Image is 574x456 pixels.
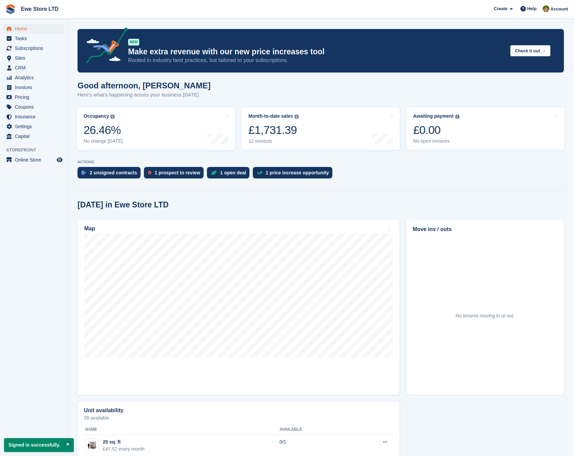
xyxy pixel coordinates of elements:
[510,45,550,56] button: Check it out →
[3,132,64,141] a: menu
[78,81,211,90] h1: Good afternoon, [PERSON_NAME]
[248,138,299,144] div: 12 invoices
[543,5,549,12] img: Jason Butcher
[78,220,399,395] a: Map
[103,438,145,446] div: 25 sq. ft
[81,27,128,66] img: price-adjustments-announcement-icon-8257ccfd72463d97f412b2fc003d46551f7dbcb40ab6d574587a9cd5c0d94...
[220,170,246,175] div: 1 open deal
[128,47,505,57] p: Make extra revenue with our new price increases tool
[494,5,507,12] span: Create
[103,446,145,453] div: £47.52 every month
[455,115,459,119] img: icon-info-grey-7440780725fd019a000dd9b08b2336e03edf1995a4989e88bcd33f0948082b44.svg
[211,170,217,175] img: deal-1b604bf984904fb50ccaf53a9ad4b4a5d6e5aea283cecdc64d6e3604feb123c2.svg
[15,102,55,112] span: Coupons
[413,123,459,137] div: £0.00
[6,147,67,153] span: Storefront
[111,115,115,119] img: icon-info-grey-7440780725fd019a000dd9b08b2336e03edf1995a4989e88bcd33f0948082b44.svg
[248,113,293,119] div: Month-to-date sales
[18,3,61,15] a: Ewe Store LTD
[15,112,55,121] span: Insurance
[3,83,64,92] a: menu
[242,107,400,150] a: Month-to-date sales £1,731.39 12 invoices
[144,167,207,182] a: 1 prospect to review
[84,407,123,414] h2: Unit availability
[15,63,55,73] span: CRM
[4,438,74,452] p: Signed in successfully.
[280,424,350,435] th: Available
[266,170,329,175] div: 1 price increase opportunity
[3,122,64,131] a: menu
[3,24,64,33] a: menu
[253,167,336,182] a: 1 price increase opportunity
[406,107,565,150] a: Awaiting payment £0.00 No open invoices
[78,200,169,209] h2: [DATE] in Ewe Store LTD
[90,170,137,175] div: 2 unsigned contracts
[84,123,123,137] div: 26.46%
[128,57,505,64] p: Rooted in industry best practices, but tailored to your subscriptions.
[15,34,55,43] span: Tasks
[78,91,211,99] p: Here's what's happening across your business [DATE]
[257,171,262,174] img: price_increase_opportunities-93ffe204e8149a01c8c9dc8f82e8f89637d9d84a8eef4429ea346261dce0b2c0.svg
[15,53,55,63] span: Sites
[3,155,64,165] a: menu
[207,167,253,182] a: 1 open deal
[3,63,64,73] a: menu
[56,156,64,164] a: Preview store
[86,440,98,450] img: 25-sqft-unit.jpg
[413,225,557,233] h2: Move ins / outs
[527,5,537,12] span: Help
[15,122,55,131] span: Settings
[413,113,454,119] div: Awaiting payment
[78,167,144,182] a: 2 unsigned contracts
[3,34,64,43] a: menu
[550,6,568,12] span: Account
[15,132,55,141] span: Capital
[77,107,235,150] a: Occupancy 26.46% No change [DATE]
[128,39,139,46] div: NEW
[15,44,55,53] span: Subscriptions
[15,92,55,102] span: Pricing
[5,4,16,14] img: stora-icon-8386f47178a22dfd0bd8f6a31ec36ba5ce8667c1dd55bd0f319d3a0aa187defe.svg
[84,226,95,232] h2: Map
[84,416,393,420] p: 39 available
[15,73,55,82] span: Analytics
[413,138,459,144] div: No open invoices
[3,112,64,121] a: menu
[84,138,123,144] div: No change [DATE]
[82,171,86,175] img: contract_signature_icon-13c848040528278c33f63329250d36e43548de30e8caae1d1a13099fd9432cc5.svg
[15,83,55,92] span: Invoices
[3,92,64,102] a: menu
[84,424,280,435] th: Name
[3,102,64,112] a: menu
[295,115,299,119] img: icon-info-grey-7440780725fd019a000dd9b08b2336e03edf1995a4989e88bcd33f0948082b44.svg
[3,73,64,82] a: menu
[3,44,64,53] a: menu
[15,24,55,33] span: Home
[84,113,109,119] div: Occupancy
[248,123,299,137] div: £1,731.39
[78,160,564,164] p: ACTIONS
[15,155,55,165] span: Online Store
[148,171,151,175] img: prospect-51fa495bee0391a8d652442698ab0144808aea92771e9ea1ae160a38d050c398.svg
[155,170,200,175] div: 1 prospect to review
[3,53,64,63] a: menu
[456,312,515,319] div: No tenants moving in or out.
